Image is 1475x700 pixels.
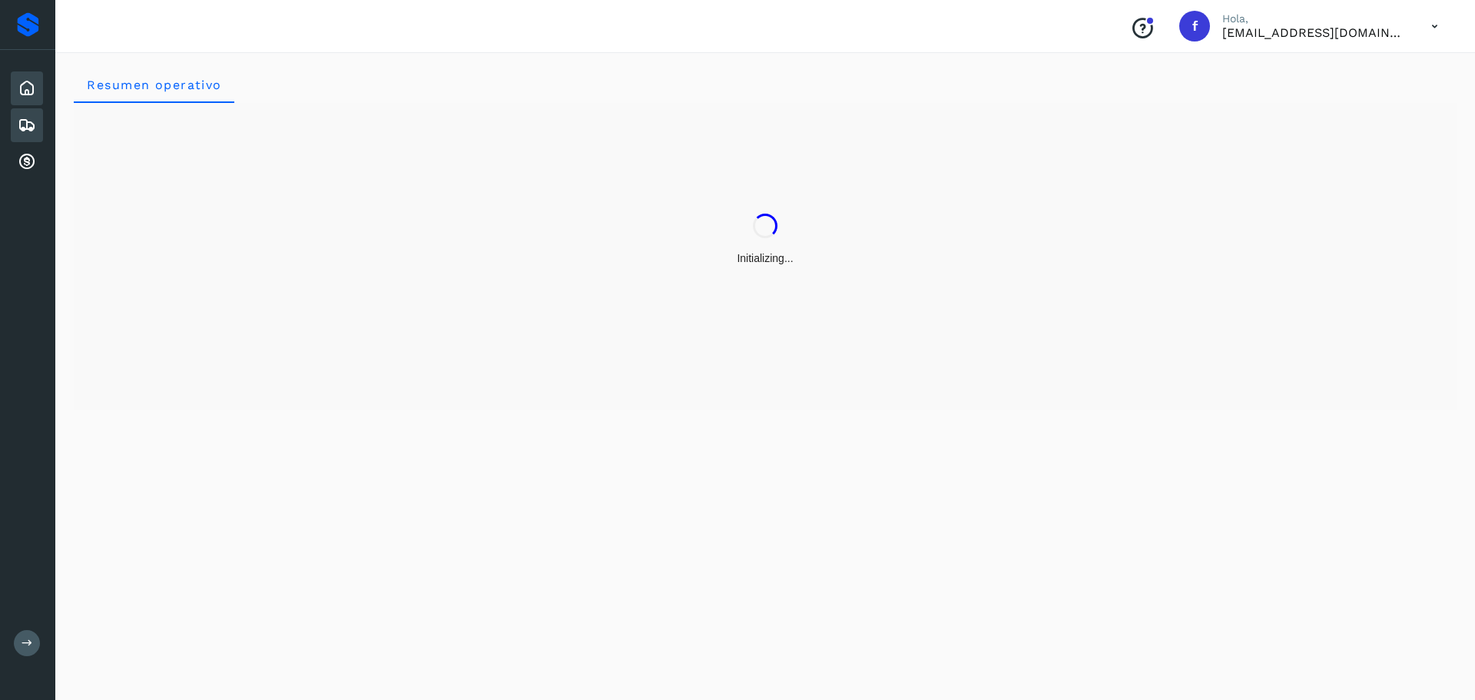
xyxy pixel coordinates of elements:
[1222,12,1407,25] p: Hola,
[86,78,222,92] span: Resumen operativo
[11,108,43,142] div: Embarques
[1222,25,1407,40] p: facturacion@salgofreight.com
[11,71,43,105] div: Inicio
[11,145,43,179] div: Cuentas por cobrar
